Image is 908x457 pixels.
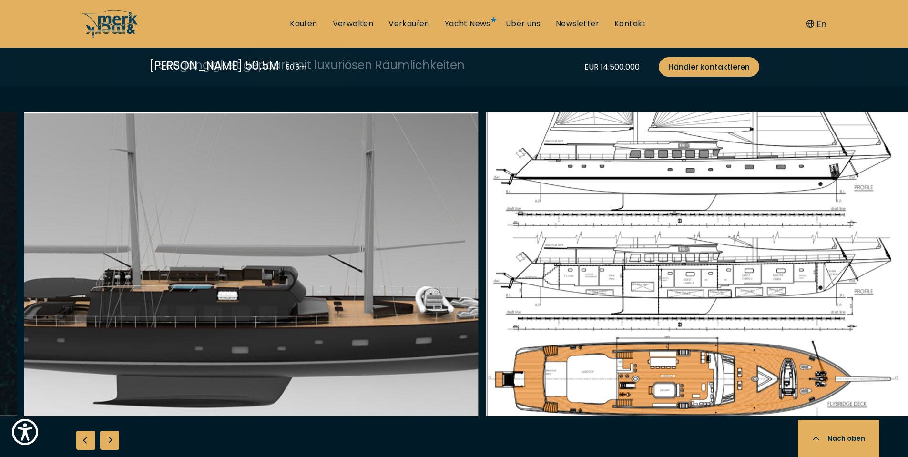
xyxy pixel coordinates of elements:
[798,420,879,457] button: Nach oben
[388,19,429,29] a: Verkaufen
[286,62,306,72] div: 50.5 m
[333,19,374,29] a: Verwalten
[659,57,759,77] a: Händler kontaktieren
[668,61,750,73] span: Händler kontaktieren
[506,19,541,29] a: Über uns
[445,19,490,29] a: Yacht News
[806,18,826,30] button: En
[10,416,41,447] button: Show Accessibility Preferences
[290,19,317,29] a: Kaufen
[149,57,279,74] div: [PERSON_NAME] 50.5M
[100,431,119,450] div: Next slide
[584,61,640,73] div: EUR 14.500.000
[556,19,599,29] a: Newsletter
[24,112,479,416] img: Merk&Merk
[76,431,95,450] div: Previous slide
[614,19,646,29] a: Kontakt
